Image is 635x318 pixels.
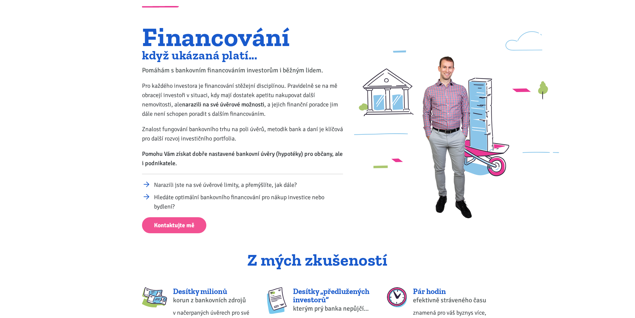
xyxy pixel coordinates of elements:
p: Pomáhám s bankovním financováním investorům i běžným lidem. [142,66,343,75]
div: Desítky milionů [173,287,253,296]
p: Pro každého investora je financování stěžejní disciplínou. Pravidelně se na mě obracejí investoři... [142,81,343,118]
li: Narazili jste na své úvěrové limity, a přemýšlíte, jak dále? [154,180,343,190]
li: Hledáte optimální bankovního financování pro nákup investice nebo bydlení? [154,193,343,211]
div: kterým prý banka nepůjčí... [293,304,373,313]
strong: narazili na své úvěrové možnosti [182,101,264,108]
div: efektivně stráveného času [413,296,493,305]
div: Desítky „předlužených investorů“ [293,287,373,304]
h2: když ukázaná platí... [142,50,343,61]
div: Pár hodin [413,287,493,296]
a: Kontaktujte mě [142,217,206,234]
div: korun z bankovních zdrojů [173,296,253,305]
p: Znalost fungování bankovního trhu na poli úvěrů, metodik bank a daní je klíčová pro další rozvoj ... [142,124,343,143]
strong: Pomohu Vám získat dobře nastavené bankovní úvěry (hypotéky) pro občany, ale i podnikatele. [142,150,343,167]
h2: Z mých zkušeností [142,251,493,269]
h1: Financování [142,26,343,48]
